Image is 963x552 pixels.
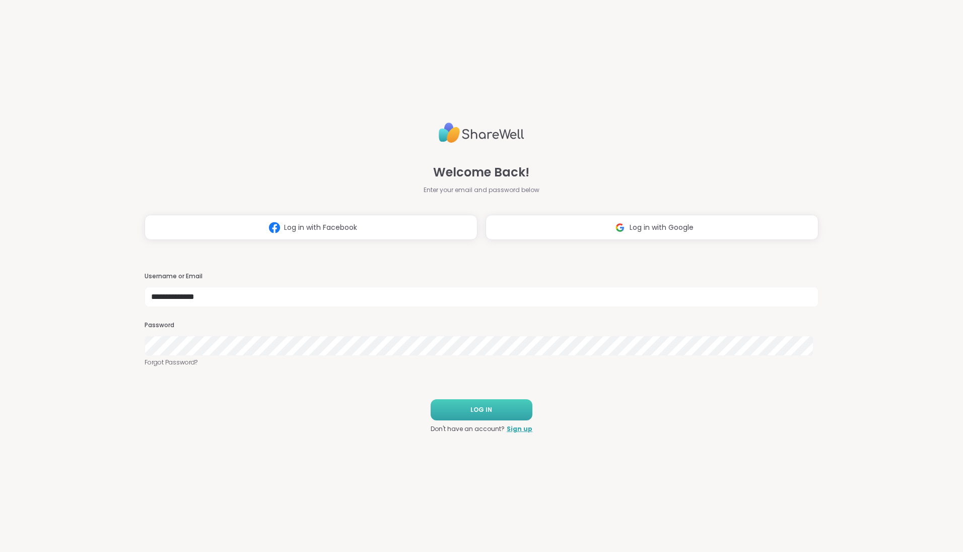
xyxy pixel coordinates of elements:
a: Forgot Password? [145,358,818,367]
span: Log in with Google [630,222,694,233]
span: Enter your email and password below [424,186,539,195]
span: Welcome Back! [433,163,529,181]
img: ShareWell Logomark [265,218,284,237]
h3: Username or Email [145,272,818,281]
span: Don't have an account? [431,424,505,434]
img: ShareWell Logomark [610,218,630,237]
button: Log in with Google [486,215,818,240]
span: LOG IN [470,405,492,414]
img: ShareWell Logo [439,118,524,147]
button: Log in with Facebook [145,215,477,240]
span: Log in with Facebook [284,222,357,233]
button: LOG IN [431,399,532,420]
a: Sign up [507,424,532,434]
h3: Password [145,321,818,330]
